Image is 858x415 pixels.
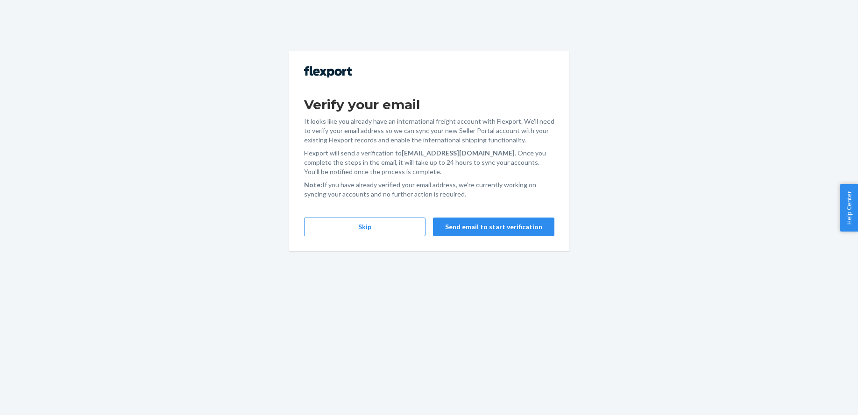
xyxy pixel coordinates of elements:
button: Send email to start verification [433,218,554,236]
img: Flexport logo [304,66,352,77]
p: If you have already verified your email address, we're currently working on syncing your accounts... [304,180,554,199]
strong: [EMAIL_ADDRESS][DOMAIN_NAME] [402,149,515,157]
strong: Note: [304,181,322,189]
button: Skip [304,218,425,236]
h1: Verify your email [304,96,554,113]
button: Help Center [840,184,858,232]
p: It looks like you already have an international freight account with Flexport. We'll need to veri... [304,117,554,145]
p: Flexport will send a verification to . Once you complete the steps in the email, it will take up ... [304,148,554,176]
